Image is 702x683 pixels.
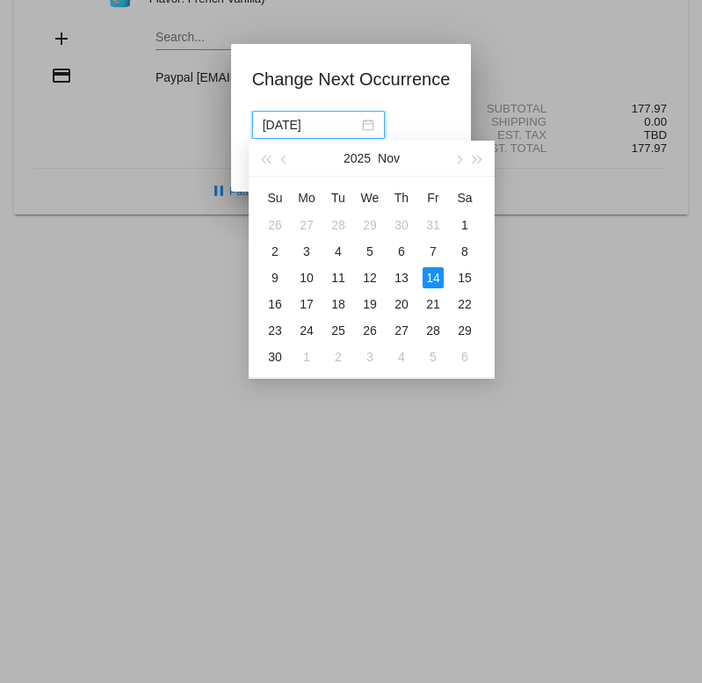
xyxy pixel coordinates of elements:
td: 11/14/2025 [417,265,449,291]
td: 10/28/2025 [322,212,354,238]
td: 12/4/2025 [386,344,417,370]
td: 11/21/2025 [417,291,449,317]
div: 4 [391,346,412,367]
td: 10/29/2025 [354,212,386,238]
td: 11/6/2025 [386,238,417,265]
div: 31 [423,214,444,236]
td: 11/18/2025 [322,291,354,317]
div: 29 [359,214,380,236]
button: Previous month (PageUp) [275,141,294,176]
div: 8 [454,241,475,262]
td: 11/17/2025 [291,291,322,317]
td: 11/26/2025 [354,317,386,344]
div: 5 [423,346,444,367]
td: 11/13/2025 [386,265,417,291]
td: 11/5/2025 [354,238,386,265]
div: 28 [423,320,444,341]
td: 11/25/2025 [322,317,354,344]
td: 11/24/2025 [291,317,322,344]
td: 11/4/2025 [322,238,354,265]
div: 4 [328,241,349,262]
div: 11 [328,267,349,288]
td: 11/22/2025 [449,291,481,317]
td: 12/6/2025 [449,344,481,370]
td: 11/19/2025 [354,291,386,317]
td: 11/2/2025 [259,238,291,265]
div: 17 [296,294,317,315]
td: 11/29/2025 [449,317,481,344]
td: 10/26/2025 [259,212,291,238]
th: Wed [354,184,386,212]
div: 20 [391,294,412,315]
div: 6 [391,241,412,262]
div: 26 [359,320,380,341]
div: 3 [296,241,317,262]
button: Last year (Control + left) [256,141,275,176]
div: 19 [359,294,380,315]
td: 12/3/2025 [354,344,386,370]
div: 9 [264,267,286,288]
td: 11/9/2025 [259,265,291,291]
div: 10 [296,267,317,288]
div: 26 [264,214,286,236]
th: Mon [291,184,322,212]
div: 25 [328,320,349,341]
button: Next month (PageDown) [448,141,467,176]
td: 10/27/2025 [291,212,322,238]
td: 11/16/2025 [259,291,291,317]
div: 30 [391,214,412,236]
div: 28 [328,214,349,236]
div: 1 [296,346,317,367]
div: 6 [454,346,475,367]
td: 11/30/2025 [259,344,291,370]
div: 27 [391,320,412,341]
div: 23 [264,320,286,341]
div: 2 [264,241,286,262]
div: 29 [454,320,475,341]
td: 11/20/2025 [386,291,417,317]
button: Next year (Control + right) [468,141,488,176]
td: 11/10/2025 [291,265,322,291]
td: 11/12/2025 [354,265,386,291]
th: Sun [259,184,291,212]
td: 11/28/2025 [417,317,449,344]
h1: Change Next Occurrence [252,65,451,93]
div: 21 [423,294,444,315]
td: 11/11/2025 [322,265,354,291]
td: 11/8/2025 [449,238,481,265]
td: 12/5/2025 [417,344,449,370]
td: 12/2/2025 [322,344,354,370]
td: 10/31/2025 [417,212,449,238]
div: 27 [296,214,317,236]
div: 5 [359,241,380,262]
div: 14 [423,267,444,288]
th: Tue [322,184,354,212]
td: 11/27/2025 [386,317,417,344]
div: 2 [328,346,349,367]
input: Select date [263,115,358,134]
div: 16 [264,294,286,315]
div: 15 [454,267,475,288]
td: 10/30/2025 [386,212,417,238]
td: 11/23/2025 [259,317,291,344]
div: 22 [454,294,475,315]
div: 7 [423,241,444,262]
th: Sat [449,184,481,212]
div: 18 [328,294,349,315]
td: 11/7/2025 [417,238,449,265]
td: 11/1/2025 [449,212,481,238]
div: 12 [359,267,380,288]
th: Thu [386,184,417,212]
td: 11/15/2025 [449,265,481,291]
th: Fri [417,184,449,212]
td: 12/1/2025 [291,344,322,370]
div: 1 [454,214,475,236]
div: 24 [296,320,317,341]
button: 2025 [344,141,371,176]
button: Nov [378,141,400,176]
td: 11/3/2025 [291,238,322,265]
div: 13 [391,267,412,288]
div: 30 [264,346,286,367]
div: 3 [359,346,380,367]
